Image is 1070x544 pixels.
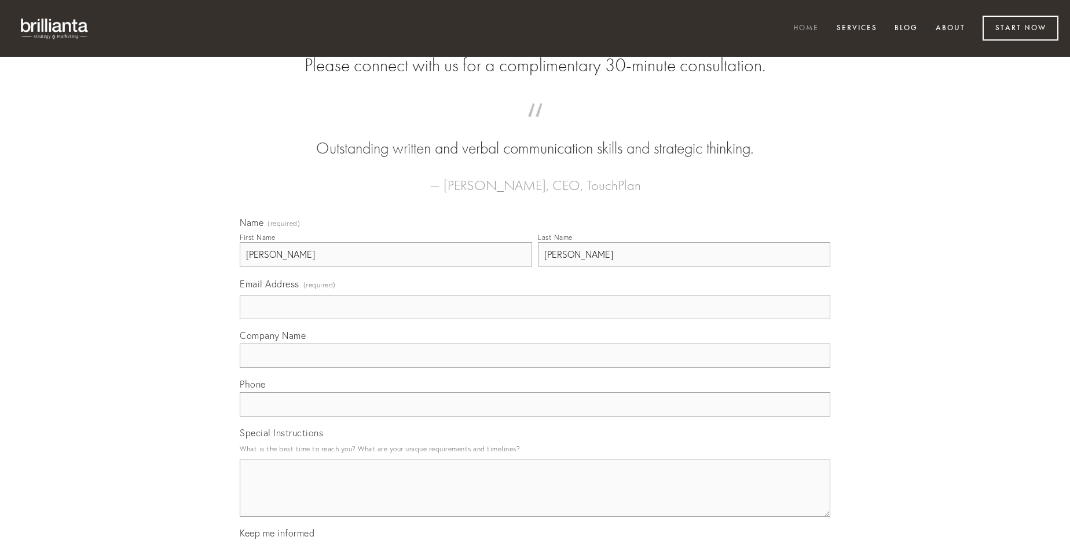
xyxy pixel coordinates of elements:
[240,217,263,228] span: Name
[267,220,300,227] span: (required)
[12,12,98,45] img: brillianta - research, strategy, marketing
[240,330,306,341] span: Company Name
[240,54,830,76] h2: Please connect with us for a complimentary 30-minute consultation.
[240,441,830,457] p: What is the best time to reach you? What are your unique requirements and timelines?
[303,277,336,293] span: (required)
[887,19,925,38] a: Blog
[240,278,299,290] span: Email Address
[240,527,314,539] span: Keep me informed
[538,233,573,242] div: Last Name
[983,16,1058,41] a: Start Now
[240,233,275,242] div: First Name
[786,19,826,38] a: Home
[928,19,973,38] a: About
[829,19,885,38] a: Services
[258,115,812,160] blockquote: Outstanding written and verbal communication skills and strategic thinking.
[258,115,812,137] span: “
[240,378,266,390] span: Phone
[258,160,812,197] figcaption: — [PERSON_NAME], CEO, TouchPlan
[240,427,323,439] span: Special Instructions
